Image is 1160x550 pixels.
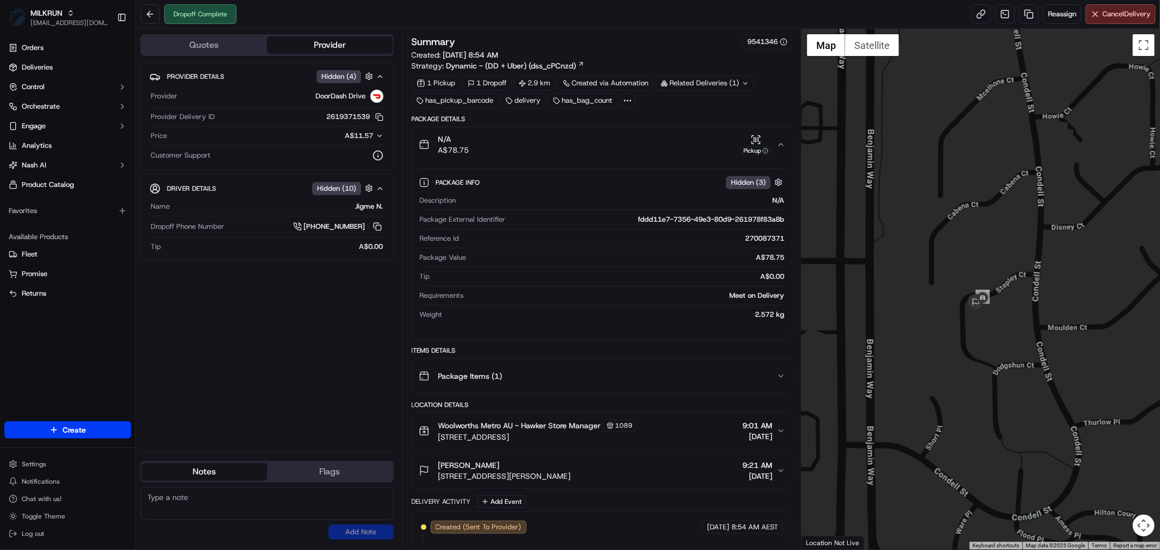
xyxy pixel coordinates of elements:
a: Terms (opens in new tab) [1091,542,1107,548]
button: Provider DetailsHidden (4) [150,67,384,85]
button: 9541346 [747,37,787,47]
button: 2619371539 [327,112,383,122]
span: Requirements [420,291,464,301]
a: Open this area in Google Maps (opens a new window) [804,535,840,549]
button: Driver DetailsHidden (10) [150,179,384,197]
button: Notifications [4,474,131,489]
div: A$0.00 [165,242,383,252]
span: Analytics [22,141,52,151]
span: Provider Details [167,72,224,81]
button: Returns [4,285,131,302]
button: [EMAIL_ADDRESS][DOMAIN_NAME] [30,18,108,27]
div: Pickup [740,146,772,155]
span: Tip [151,242,161,252]
img: doordash_logo_v2.png [370,90,383,103]
span: Product Catalog [22,180,74,190]
span: N/A [438,134,469,145]
span: Provider Delivery ID [151,112,215,122]
button: Log out [4,526,131,541]
div: delivery [501,93,546,108]
span: Provider [151,91,177,101]
button: Provider [267,36,393,54]
button: Show street map [807,34,845,56]
button: Toggle fullscreen view [1133,34,1155,56]
span: Create [63,424,86,435]
button: Show satellite imagery [845,34,899,56]
span: Package Items ( 1 ) [438,371,503,382]
button: MILKRUN [30,8,63,18]
div: Package Details [412,115,792,123]
span: Chat with us! [22,495,61,503]
span: DoorDash Drive [316,91,366,101]
span: Log out [22,529,44,538]
a: Returns [9,289,127,298]
span: A$11.57 [345,131,374,140]
button: N/AA$78.75Pickup [412,127,792,162]
button: [PHONE_NUMBER] [293,221,383,233]
div: Jigme N. [174,202,383,211]
span: Engage [22,121,46,131]
span: Weight [420,310,443,320]
img: MILKRUN [9,9,26,26]
button: Woolworths Metro AU - Hawker Store Manager1089[STREET_ADDRESS]9:01 AM[DATE] [412,413,792,449]
div: Strategy: [412,60,585,71]
span: Notifications [22,477,60,486]
span: [PHONE_NUMBER] [304,222,365,232]
div: 2.9 km [514,76,556,91]
button: Pickup [740,134,772,155]
div: A$0.00 [435,272,784,282]
a: Promise [9,269,127,279]
span: Reassign [1048,9,1076,19]
span: Deliveries [22,62,53,72]
div: has_pickup_barcode [412,93,499,108]
span: [DATE] [742,471,772,482]
a: Product Catalog [4,176,131,193]
div: 270087371 [464,234,784,243]
button: MILKRUNMILKRUN[EMAIL_ADDRESS][DOMAIN_NAME] [4,4,113,30]
div: 1 Dropoff [463,76,512,91]
span: [STREET_ADDRESS] [438,432,637,442]
a: Orders [4,39,131,57]
button: Hidden (4) [317,70,376,83]
span: Map data ©2025 Google [1026,542,1085,548]
button: Orchestrate [4,98,131,115]
div: N/A [461,196,784,205]
span: Package External Identifier [420,215,506,224]
span: Orchestrate [22,102,60,111]
div: has_bag_count [548,93,618,108]
a: Created via Automation [558,76,654,91]
div: 1 Pickup [412,76,461,91]
a: Report a map error [1113,542,1157,548]
span: [DATE] [742,431,772,442]
span: Returns [22,289,46,298]
span: Fleet [22,249,38,259]
button: Hidden (10) [312,182,376,195]
a: Dynamic - (DD + Uber) (dss_cPCnzd) [446,60,585,71]
button: Settings [4,457,131,472]
span: [STREET_ADDRESS][PERSON_NAME] [438,471,571,482]
span: [PERSON_NAME] [438,460,500,471]
span: Hidden ( 4 ) [321,72,356,82]
button: Engage [4,117,131,135]
span: Package Info [436,178,482,187]
button: CancelDelivery [1085,4,1156,24]
a: Fleet [9,249,127,259]
button: Control [4,78,131,96]
button: Package Items (1) [412,359,792,393]
div: N/AA$78.75Pickup [412,162,792,339]
button: A$11.57 [288,131,383,141]
span: 1089 [616,421,633,430]
span: Name [151,202,170,211]
span: 9:01 AM [742,420,772,431]
div: Delivery Activity [412,497,471,506]
button: Map camera controls [1133,515,1155,536]
div: Favorites [4,202,131,220]
span: Hidden ( 3 ) [731,178,766,187]
div: A$78.75 [471,253,784,262]
span: Control [22,82,45,92]
a: Analytics [4,137,131,154]
button: Toggle Theme [4,509,131,524]
button: Fleet [4,246,131,263]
